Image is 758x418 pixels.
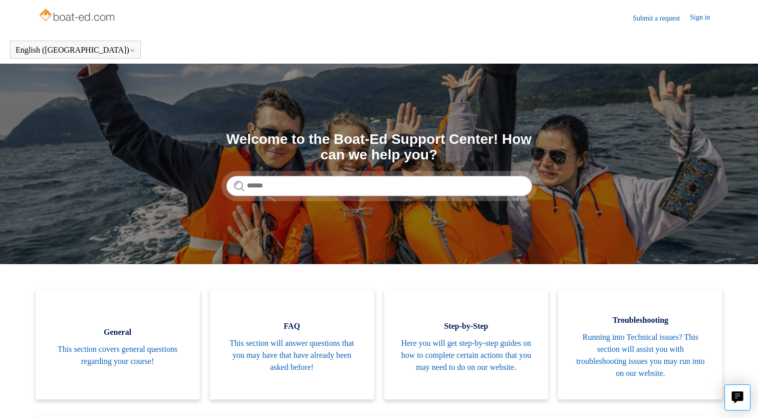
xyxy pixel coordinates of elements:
[399,337,534,373] span: Here you will get step-by-step guides on how to complete certain actions that you may need to do ...
[573,331,707,379] span: Running into Technical issues? This section will assist you with troubleshooting issues you may r...
[36,289,200,399] a: General This section covers general questions regarding your course!
[51,343,185,367] span: This section covers general questions regarding your course!
[51,326,185,338] span: General
[690,12,720,24] a: Sign in
[226,132,532,163] h1: Welcome to the Boat-Ed Support Center! How can we help you?
[399,320,534,332] span: Step-by-Step
[573,314,707,326] span: Troubleshooting
[225,337,359,373] span: This section will answer questions that you may have that have already been asked before!
[384,289,549,399] a: Step-by-Step Here you will get step-by-step guides on how to complete certain actions that you ma...
[558,289,722,399] a: Troubleshooting Running into Technical issues? This section will assist you with troubleshooting ...
[210,289,374,399] a: FAQ This section will answer questions that you may have that have already been asked before!
[38,6,118,26] img: Boat-Ed Help Center home page
[16,46,135,55] button: English ([GEOGRAPHIC_DATA])
[724,384,750,410] button: Live chat
[226,176,532,196] input: Search
[633,13,690,24] a: Submit a request
[225,320,359,332] span: FAQ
